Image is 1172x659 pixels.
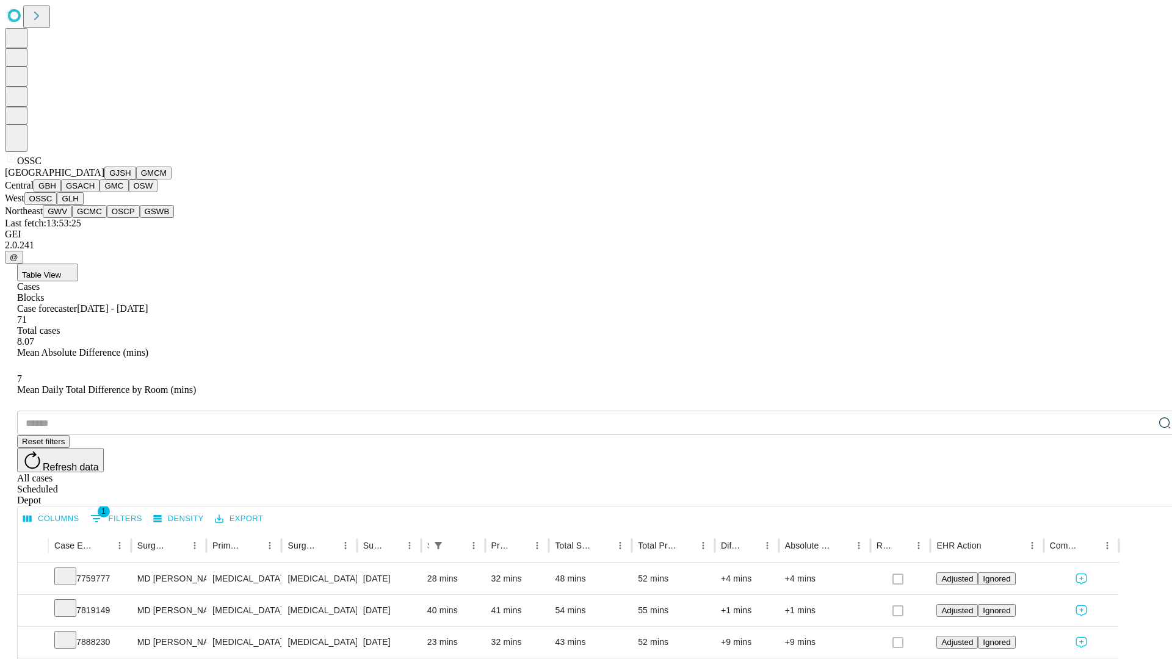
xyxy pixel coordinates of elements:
div: +9 mins [785,627,864,658]
div: +1 mins [721,595,773,626]
div: [MEDICAL_DATA] [212,563,275,594]
button: Sort [742,537,759,554]
button: Expand [24,632,42,654]
button: Menu [261,537,278,554]
button: Adjusted [936,604,978,617]
button: Sort [384,537,401,554]
span: [DATE] - [DATE] [77,303,148,314]
button: Menu [465,537,482,554]
button: Refresh data [17,448,104,472]
div: 32 mins [491,563,543,594]
div: 43 mins [555,627,626,658]
button: Menu [695,537,712,554]
button: Adjusted [936,636,978,649]
div: 1 active filter [430,537,447,554]
div: +4 mins [721,563,773,594]
button: Sort [512,537,529,554]
div: 54 mins [555,595,626,626]
div: +1 mins [785,595,864,626]
span: @ [10,253,18,262]
div: 32 mins [491,627,543,658]
button: Reset filters [17,435,70,448]
span: 71 [17,314,27,325]
span: 8.07 [17,336,34,347]
div: Total Predicted Duration [638,541,676,550]
button: Menu [850,537,867,554]
div: Resolved in EHR [877,541,892,550]
div: Surgery Date [363,541,383,550]
span: [GEOGRAPHIC_DATA] [5,167,104,178]
div: GEI [5,229,1167,240]
div: 52 mins [638,563,709,594]
button: GMCM [136,167,172,179]
button: Show filters [430,537,447,554]
button: Ignored [978,572,1015,585]
button: Select columns [20,510,82,528]
div: Difference [721,541,740,550]
div: Surgery Name [288,541,318,550]
div: 55 mins [638,595,709,626]
div: 48 mins [555,563,626,594]
span: Ignored [983,574,1010,583]
div: Absolute Difference [785,541,832,550]
button: Sort [448,537,465,554]
div: Total Scheduled Duration [555,541,593,550]
span: Ignored [983,606,1010,615]
button: GWV [43,205,72,218]
button: Expand [24,600,42,622]
button: Menu [1024,537,1041,554]
div: 41 mins [491,595,543,626]
button: Menu [529,537,546,554]
span: 1 [98,505,110,517]
button: OSSC [24,192,57,205]
div: Primary Service [212,541,243,550]
div: Comments [1050,541,1080,550]
span: Mean Daily Total Difference by Room (mins) [17,384,196,395]
span: Refresh data [43,462,99,472]
button: Sort [678,537,695,554]
span: Adjusted [941,606,973,615]
button: Menu [1099,537,1116,554]
button: @ [5,251,23,264]
button: Menu [111,537,128,554]
button: Sort [320,537,337,554]
button: Sort [1082,537,1099,554]
button: Density [150,510,207,528]
div: 7888230 [54,627,125,658]
div: 7759777 [54,563,125,594]
button: Sort [833,537,850,554]
button: Expand [24,569,42,590]
button: Menu [759,537,776,554]
div: Scheduled In Room Duration [427,541,429,550]
span: West [5,193,24,203]
div: 28 mins [427,563,479,594]
span: Central [5,180,34,190]
span: OSSC [17,156,42,166]
span: Adjusted [941,638,973,647]
div: Case Epic Id [54,541,93,550]
button: Menu [337,537,354,554]
button: Sort [983,537,1000,554]
div: Surgeon Name [137,541,168,550]
div: [MEDICAL_DATA] [212,627,275,658]
span: Case forecaster [17,303,77,314]
div: [MEDICAL_DATA] [212,595,275,626]
div: +9 mins [721,627,773,658]
div: 23 mins [427,627,479,658]
span: Last fetch: 13:53:25 [5,218,81,228]
span: Mean Absolute Difference (mins) [17,347,148,358]
button: Ignored [978,604,1015,617]
button: Sort [595,537,612,554]
button: Sort [169,537,186,554]
button: Menu [401,537,418,554]
div: +4 mins [785,563,864,594]
button: Sort [94,537,111,554]
button: GCMC [72,205,107,218]
span: Northeast [5,206,43,216]
button: OSCP [107,205,140,218]
button: OSW [129,179,158,192]
div: [DATE] [363,563,415,594]
div: MD [PERSON_NAME] [PERSON_NAME] Md [137,563,200,594]
button: Sort [893,537,910,554]
span: Adjusted [941,574,973,583]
